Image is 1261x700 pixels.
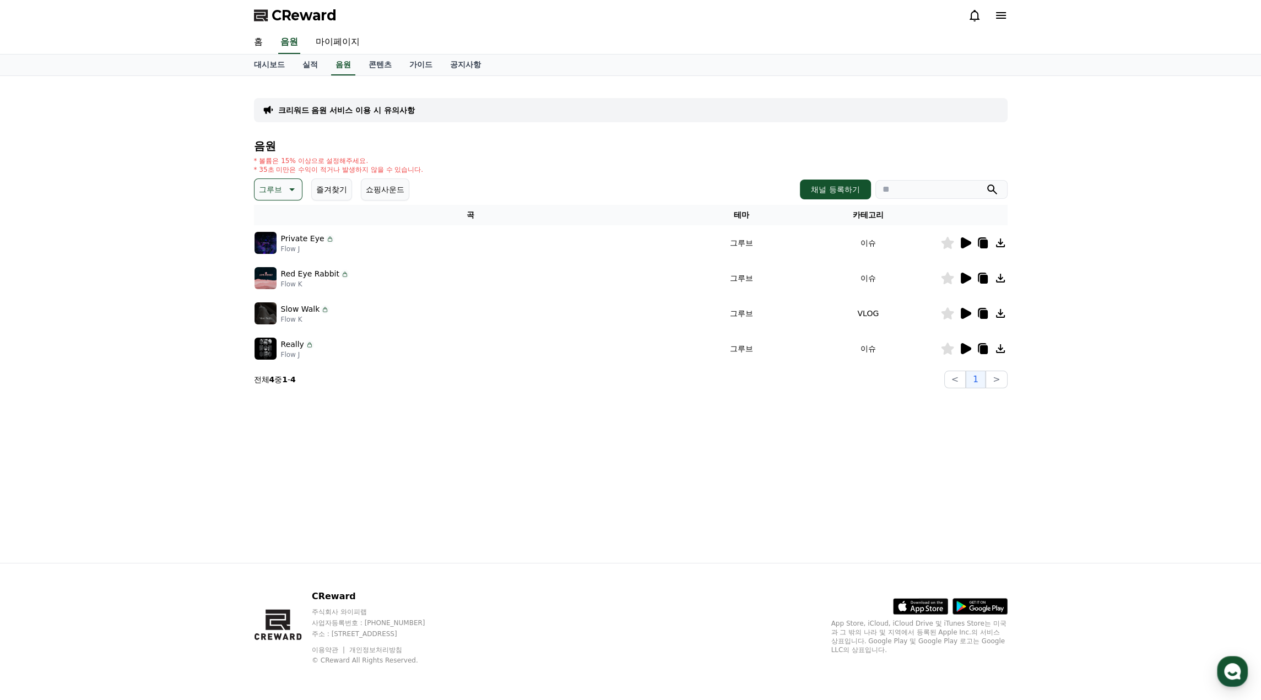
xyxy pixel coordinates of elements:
p: 그루브 [259,182,282,197]
a: 대화 [73,349,142,377]
p: Slow Walk [281,303,320,315]
p: Flow K [281,280,349,289]
a: 개인정보처리방침 [349,646,402,654]
button: 그루브 [254,178,302,200]
p: 주소 : [STREET_ADDRESS] [312,630,446,638]
td: 그루브 [687,296,796,331]
p: 주식회사 와이피랩 [312,607,446,616]
img: music [255,338,277,360]
img: music [255,267,277,289]
a: 크리워드 음원 서비스 이용 시 유의사항 [278,105,415,116]
button: 즐겨찾기 [311,178,352,200]
button: < [944,371,966,388]
td: 이슈 [796,225,940,261]
td: 그루브 [687,225,796,261]
p: Flow K [281,315,330,324]
td: 이슈 [796,331,940,366]
th: 곡 [254,205,687,225]
strong: 4 [290,375,296,384]
button: > [986,371,1007,388]
td: VLOG [796,296,940,331]
span: 홈 [35,366,41,375]
p: Red Eye Rabbit [281,268,339,280]
a: 마이페이지 [307,31,369,54]
a: 홈 [3,349,73,377]
p: Flow J [281,245,334,253]
p: 전체 중 - [254,374,296,385]
p: App Store, iCloud, iCloud Drive 및 iTunes Store는 미국과 그 밖의 나라 및 지역에서 등록된 Apple Inc.의 서비스 상표입니다. Goo... [831,619,1008,654]
h4: 음원 [254,140,1008,152]
a: 이용약관 [312,646,347,654]
a: 실적 [294,55,327,75]
button: 쇼핑사운드 [361,178,409,200]
a: 음원 [331,55,355,75]
td: 그루브 [687,261,796,296]
p: © CReward All Rights Reserved. [312,656,446,665]
img: music [255,232,277,254]
a: 공지사항 [441,55,490,75]
p: Private Eye [281,233,324,245]
td: 그루브 [687,331,796,366]
p: Really [281,339,304,350]
span: CReward [272,7,337,24]
strong: 1 [282,375,288,384]
th: 카테고리 [796,205,940,225]
img: music [255,302,277,324]
span: 설정 [170,366,183,375]
p: * 볼륨은 15% 이상으로 설정해주세요. [254,156,424,165]
button: 1 [966,371,986,388]
a: 대시보드 [245,55,294,75]
th: 테마 [687,205,796,225]
a: 홈 [245,31,272,54]
p: 사업자등록번호 : [PHONE_NUMBER] [312,618,446,627]
a: 설정 [142,349,212,377]
p: * 35초 미만은 수익이 적거나 발생하지 않을 수 있습니다. [254,165,424,174]
span: 대화 [101,366,114,375]
p: Flow J [281,350,314,359]
td: 이슈 [796,261,940,296]
a: 음원 [278,31,300,54]
a: CReward [254,7,337,24]
button: 채널 등록하기 [800,180,870,199]
a: 가이드 [401,55,441,75]
a: 콘텐츠 [360,55,401,75]
strong: 4 [269,375,275,384]
p: CReward [312,590,446,603]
